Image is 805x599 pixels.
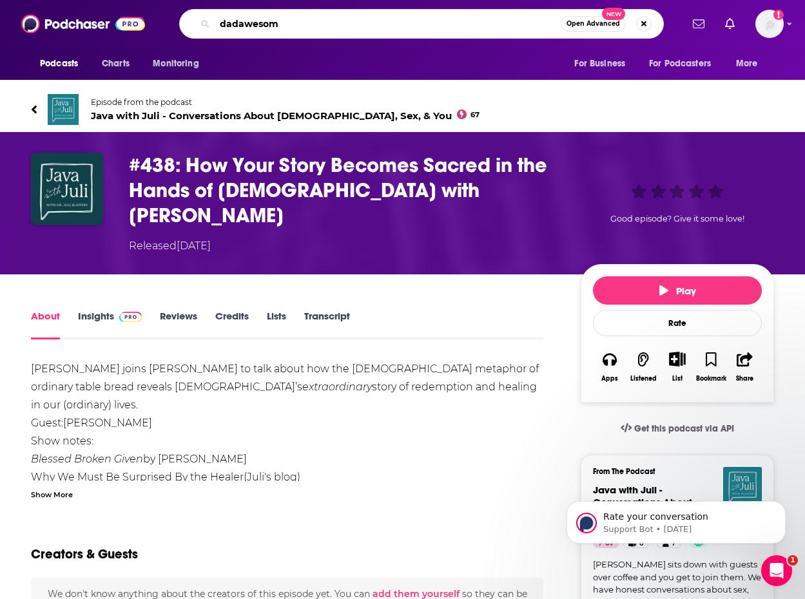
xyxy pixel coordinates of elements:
button: open menu [641,52,730,76]
a: Charts [93,52,137,76]
h1: #438: How Your Story Becomes Sacred in the Hands of Jesus with Glenn Packiam [129,153,560,228]
span: For Podcasters [649,55,711,73]
img: Java with Juli - Conversations About God, Sex, & You [723,467,762,506]
a: Lists [267,310,286,339]
a: Java with Juli - Conversations About God, Sex, & YouEpisode from the podcastJava with Juli - Conv... [31,94,774,125]
button: Bookmark [694,343,728,390]
span: Good episode? Give it some love! [610,214,744,223]
span: Charts [102,55,130,73]
button: open menu [565,52,641,76]
a: Show notifications dropdown [720,13,740,35]
button: Listened [626,343,660,390]
span: Get this podcast via API [634,423,734,434]
div: Show More ButtonList [661,343,694,390]
a: Blessed Broken Given [31,453,143,465]
a: About [31,310,60,339]
img: Podchaser - Follow, Share and Rate Podcasts [21,12,145,36]
span: Java with Juli - Conversations About [DEMOGRAPHIC_DATA], Sex, & You [91,109,480,122]
a: Transcript [304,310,350,339]
button: Show profile menu [755,10,784,38]
button: open menu [144,52,215,76]
img: #438: How Your Story Becomes Sacred in the Hands of Jesus with Glenn Packiam [31,153,103,225]
span: 1 [788,555,798,566]
div: Search podcasts, credits, & more... [179,9,664,39]
li: by [PERSON_NAME] [31,450,543,468]
div: List [672,374,683,383]
span: For Business [574,55,625,73]
span: Play [659,285,696,297]
div: Apps [601,375,618,383]
button: open menu [727,52,774,76]
h2: Creators & Guests [31,546,138,562]
span: Monitoring [153,55,199,73]
a: Get this podcast via API [610,413,744,444]
a: Why We Must Be Surprised By the Healer [31,471,244,483]
span: Episode from the podcast [91,97,480,107]
a: Show notifications dropdown [688,13,710,35]
img: Java with Juli - Conversations About God, Sex, & You [48,94,79,125]
div: [PERSON_NAME] joins [PERSON_NAME] to talk about how the [DEMOGRAPHIC_DATA] metaphor of ordinary t... [31,360,543,540]
button: Play [593,276,762,305]
h3: From The Podcast [593,467,752,476]
button: Show More Button [664,352,690,366]
span: Logged in as shcarlos [755,10,784,38]
button: Share [728,343,762,390]
div: Listened [630,375,657,383]
iframe: Intercom notifications message [547,474,805,564]
svg: Add a profile image [773,10,784,20]
span: Podcasts [40,55,78,73]
span: New [602,8,625,20]
button: Open AdvancedNew [561,16,626,32]
img: User Profile [755,10,784,38]
button: open menu [31,52,95,76]
em: extraordinary [302,381,372,393]
iframe: Intercom live chat [761,555,792,586]
span: 67 [470,112,480,118]
span: More [736,55,758,73]
img: Podchaser Pro [119,312,142,322]
div: Rate [593,310,762,336]
a: InsightsPodchaser Pro [78,310,142,339]
li: (Juli's blog) [31,468,543,486]
input: Search podcasts, credits, & more... [215,14,561,34]
div: Released [DATE] [129,238,211,254]
a: Reviews [160,310,197,339]
button: add them yourself [373,589,460,599]
div: Share [736,375,753,383]
div: Bookmark [696,375,726,383]
span: Open Advanced [567,21,620,27]
button: Apps [593,343,626,390]
a: [PERSON_NAME] [63,417,152,429]
a: Credits [215,310,249,339]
